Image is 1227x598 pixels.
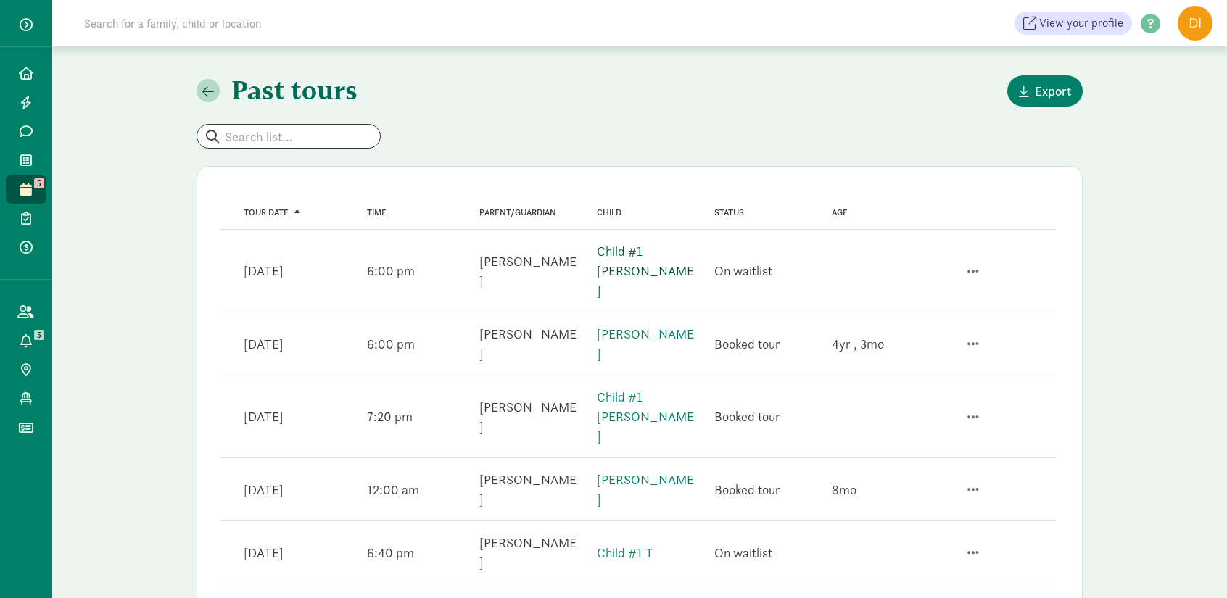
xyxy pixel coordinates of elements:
div: 8mo [832,480,856,499]
a: 5 [6,175,46,204]
a: Child #1 [PERSON_NAME] [597,243,694,299]
a: Parent/guardian [479,207,556,217]
div: 12:00 am [367,480,419,499]
div: 6:00 pm [367,334,415,354]
div: Booked tour [714,480,780,499]
div: On waitlist [714,543,772,562]
span: Export [1035,81,1071,101]
span: 5 [34,178,44,188]
div: [DATE] [244,334,284,354]
a: [PERSON_NAME] [597,325,694,362]
div: Booked tour [714,334,780,354]
a: Tour date [244,207,300,217]
div: [PERSON_NAME] [479,252,579,291]
div: 7:20 pm [367,407,413,426]
div: 6:00 pm [367,261,415,281]
div: Booked tour [714,407,780,426]
span: Time [367,207,387,217]
input: Search list... [197,125,380,148]
div: [DATE] [244,407,284,426]
div: [PERSON_NAME] [479,533,579,572]
div: [PERSON_NAME] [479,324,579,363]
div: 6:40 pm [367,543,414,562]
button: Export [1007,75,1083,107]
div: On waitlist [714,261,772,281]
span: Tour date [244,207,289,217]
a: [PERSON_NAME] [597,471,694,507]
div: [DATE] [244,543,284,562]
a: Child [597,207,621,217]
iframe: Chat Widget [1154,528,1227,598]
span: View your profile [1039,14,1123,32]
a: Child #1 T [597,544,653,561]
div: [PERSON_NAME] [479,470,579,509]
a: 5 [6,326,46,355]
h1: Past tours [231,75,358,107]
div: [DATE] [244,261,284,281]
span: 5 [34,330,44,340]
a: Child #1 [PERSON_NAME] [597,389,694,444]
div: 4yr , 3mo [832,334,884,354]
div: [PERSON_NAME] [479,397,579,436]
a: Age [832,207,848,217]
span: Status [714,207,744,217]
div: [DATE] [244,480,284,499]
a: View your profile [1015,12,1132,35]
input: Search for a family, child or location [75,9,482,38]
